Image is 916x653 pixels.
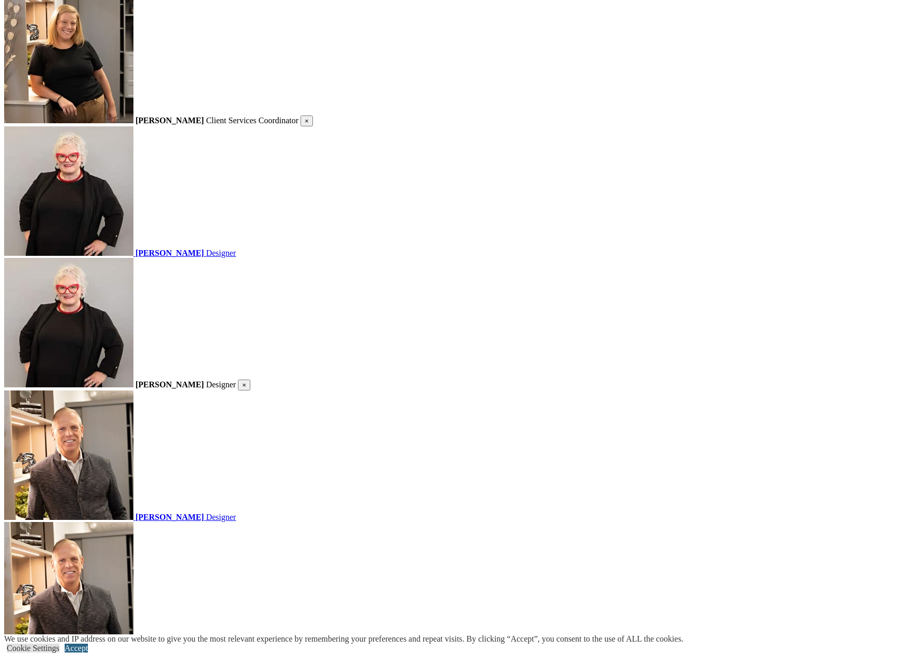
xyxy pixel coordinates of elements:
[65,644,88,652] a: Accept
[206,513,236,521] span: Designer
[4,390,133,520] img: closet factory employee Derrell
[206,380,236,389] span: Designer
[7,644,59,652] a: Cookie Settings
[301,115,313,126] button: Close
[136,380,204,389] strong: [PERSON_NAME]
[4,126,912,258] a: closet factory employee Kate [PERSON_NAME] Designer
[242,381,246,389] span: ×
[4,634,683,644] div: We use cookies and IP address on our website to give you the most relevant experience by remember...
[238,380,250,390] button: Close
[206,249,236,257] span: Designer
[136,513,204,521] strong: [PERSON_NAME]
[4,390,912,522] a: closet factory employee Derrell [PERSON_NAME] Designer
[4,258,133,387] img: closet factory employee Kate
[4,126,133,256] img: closet factory employee Kate
[206,116,298,125] span: Client Services Coordinator
[4,522,133,651] img: closet factory employee Derrell
[136,249,204,257] strong: [PERSON_NAME]
[136,116,204,125] strong: [PERSON_NAME]
[305,117,309,125] span: ×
